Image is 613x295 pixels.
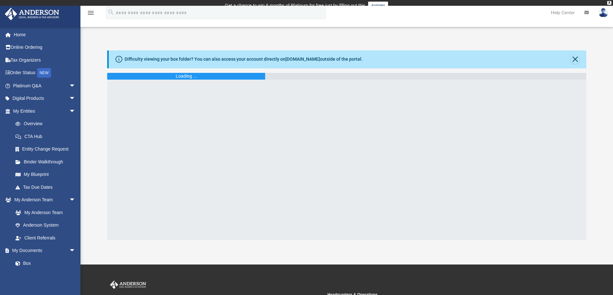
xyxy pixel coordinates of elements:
[176,73,197,80] div: Loading ...
[285,56,320,62] a: [DOMAIN_NAME]
[607,1,611,5] div: close
[87,9,95,17] i: menu
[571,55,580,64] button: Close
[9,206,79,219] a: My Anderson Team
[5,79,85,92] a: Platinum Q&Aarrow_drop_down
[87,12,95,17] a: menu
[5,244,82,257] a: My Documentsarrow_drop_down
[225,2,366,9] div: Get a chance to win 6 months of Platinum for free just by filling out this
[5,66,85,80] a: Order StatusNEW
[9,130,85,143] a: CTA Hub
[69,105,82,118] span: arrow_drop_down
[125,56,363,63] div: Difficulty viewing your box folder? You can also access your account directly on outside of the p...
[9,168,82,181] a: My Blueprint
[69,194,82,207] span: arrow_drop_down
[9,181,85,194] a: Tax Due Dates
[107,9,115,16] i: search
[5,54,85,66] a: Tax Organizers
[5,92,85,105] a: Digital Productsarrow_drop_down
[368,2,388,9] a: survey
[69,244,82,257] span: arrow_drop_down
[5,41,85,54] a: Online Ordering
[69,92,82,105] span: arrow_drop_down
[5,105,85,117] a: My Entitiesarrow_drop_down
[5,194,82,206] a: My Anderson Teamarrow_drop_down
[9,155,85,168] a: Binder Walkthrough
[9,270,82,282] a: Meeting Minutes
[3,8,61,20] img: Anderson Advisors Platinum Portal
[9,143,85,156] a: Entity Change Request
[5,28,85,41] a: Home
[37,68,51,78] div: NEW
[599,8,608,17] img: User Pic
[9,219,82,232] a: Anderson System
[9,257,79,270] a: Box
[109,281,147,289] img: Anderson Advisors Platinum Portal
[69,79,82,92] span: arrow_drop_down
[9,231,82,244] a: Client Referrals
[9,117,85,130] a: Overview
